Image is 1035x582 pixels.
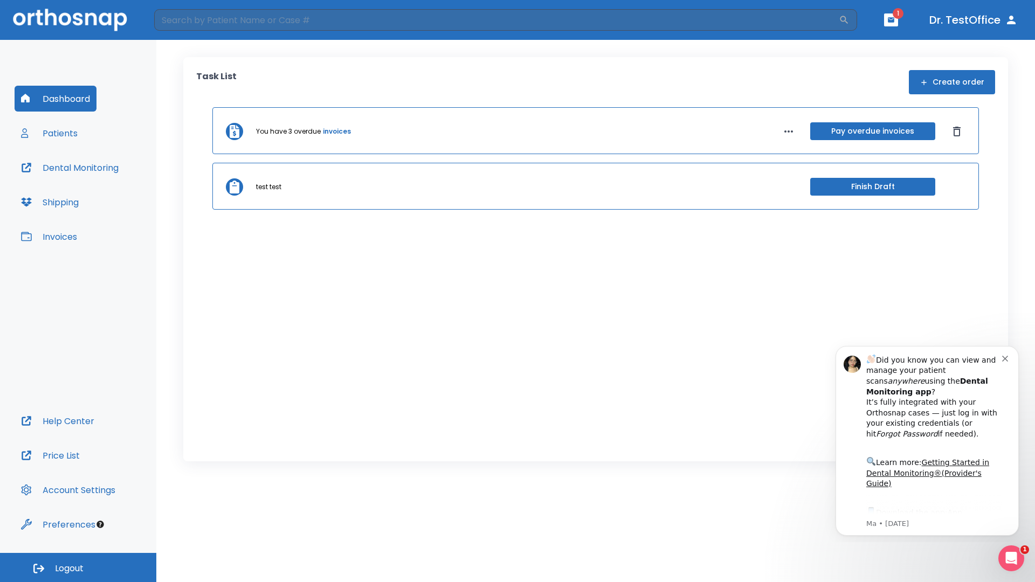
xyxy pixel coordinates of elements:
[1020,545,1029,554] span: 1
[998,545,1024,571] iframe: Intercom live chat
[183,17,191,25] button: Dismiss notification
[15,511,102,537] button: Preferences
[47,172,143,191] a: App Store
[47,169,183,224] div: Download the app: | ​ Let us know if you need help getting started!
[893,8,903,19] span: 1
[15,189,85,215] button: Shipping
[95,519,105,529] div: Tooltip anchor
[909,70,995,94] button: Create order
[55,563,84,574] span: Logout
[15,224,84,250] button: Invoices
[819,336,1035,542] iframe: Intercom notifications message
[925,10,1022,30] button: Dr. TestOffice
[810,122,935,140] button: Pay overdue invoices
[15,86,96,112] button: Dashboard
[323,127,351,136] a: invoices
[47,183,183,192] p: Message from Ma, sent 6w ago
[15,155,125,181] button: Dental Monitoring
[15,120,84,146] button: Patients
[948,123,965,140] button: Dismiss
[15,442,86,468] button: Price List
[154,9,839,31] input: Search by Patient Name or Case #
[196,70,237,94] p: Task List
[15,477,122,503] button: Account Settings
[15,408,101,434] button: Help Center
[256,182,281,192] p: test test
[256,127,321,136] p: You have 3 overdue
[810,178,935,196] button: Finish Draft
[13,9,127,31] img: Orthosnap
